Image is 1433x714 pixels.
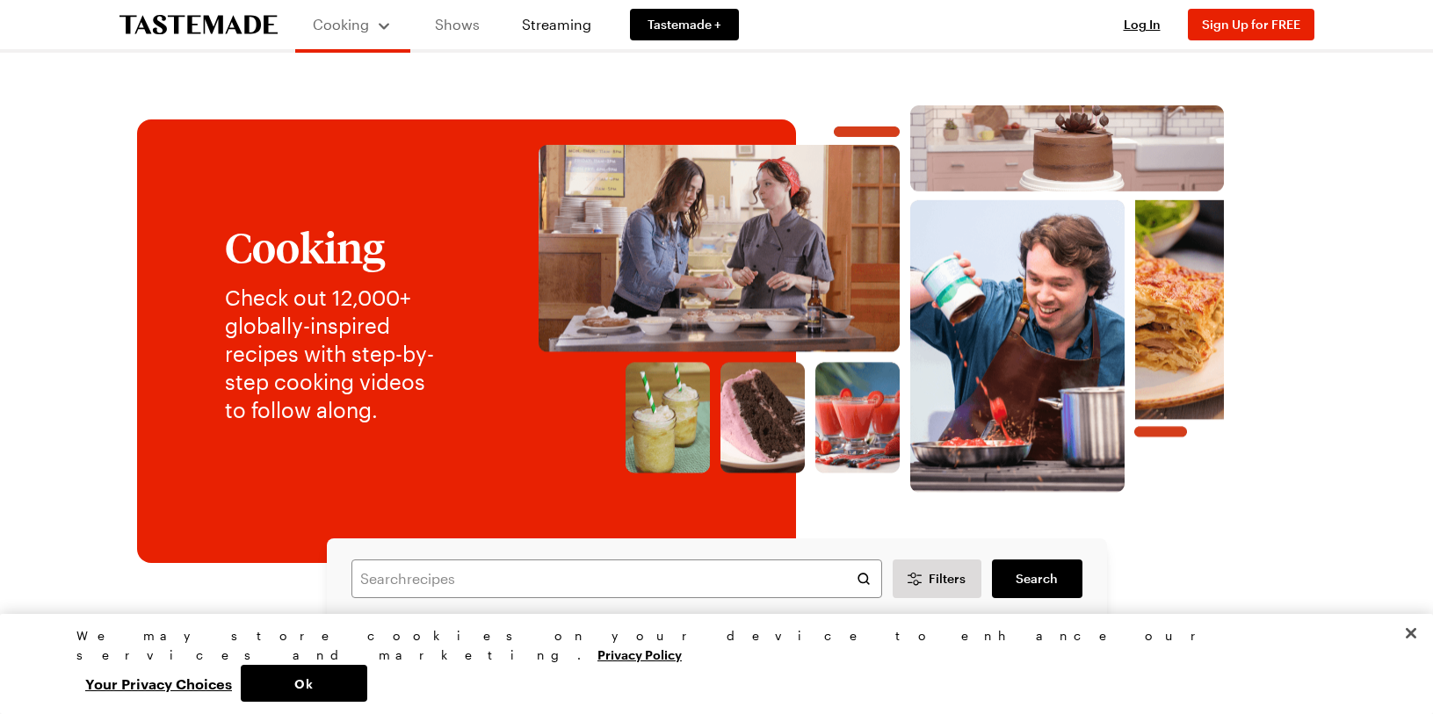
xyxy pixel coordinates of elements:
a: Tastemade + [630,9,739,40]
button: Close [1392,614,1430,653]
span: Tastemade + [648,16,721,33]
span: Filters [929,570,966,588]
button: Desktop filters [893,559,982,598]
a: filters [992,559,1082,598]
img: Explore recipes [484,105,1279,493]
span: Sign Up for FREE [1202,17,1300,32]
a: More information about your privacy, opens in a new tab [597,645,682,662]
button: Sign Up for FREE [1188,9,1314,40]
button: Log In [1107,16,1177,33]
button: Your Privacy Choices [76,665,241,702]
a: To Tastemade Home Page [119,15,278,35]
button: Cooking [313,7,393,42]
p: Check out 12,000+ globally-inspired recipes with step-by-step cooking videos to follow along. [225,284,449,424]
span: Search [1016,570,1058,588]
button: Ok [241,665,367,702]
span: Log In [1124,17,1161,32]
div: We may store cookies on your device to enhance our services and marketing. [76,626,1342,665]
h1: Cooking [225,224,449,270]
span: Cooking [313,16,369,32]
div: Privacy [76,626,1342,702]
